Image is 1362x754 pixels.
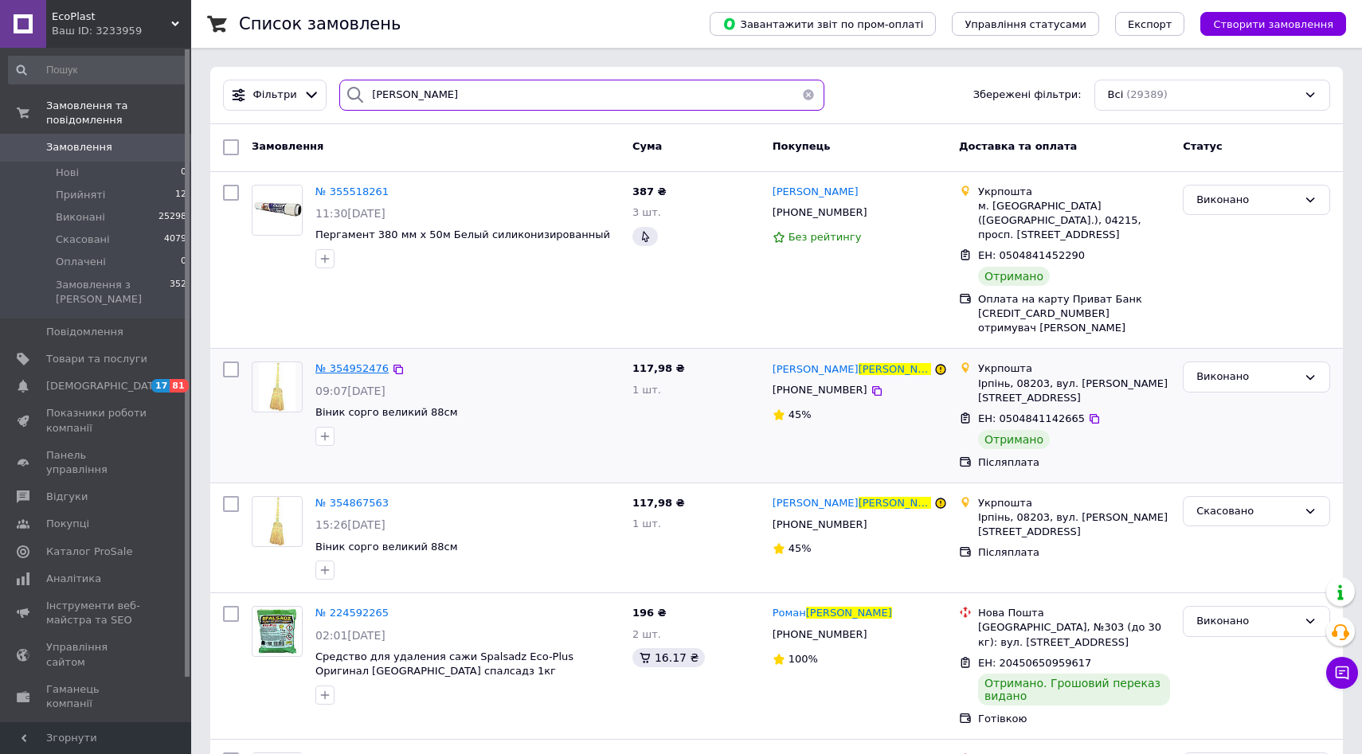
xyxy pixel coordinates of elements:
[859,363,945,375] span: [PERSON_NAME]
[315,650,573,678] a: Средство для удаления сажи Spalsadz Eco-Plus Оригинал [GEOGRAPHIC_DATA] спалсадз 1кг
[46,352,147,366] span: Товари та послуги
[56,278,170,307] span: Замовлення з [PERSON_NAME]
[1108,88,1124,103] span: Всі
[978,712,1170,726] div: Готівкою
[1184,18,1346,29] a: Створити замовлення
[46,490,88,504] span: Відгуки
[1196,613,1297,630] div: Виконано
[773,206,867,218] span: [PHONE_NUMBER]
[632,497,685,509] span: 117,98 ₴
[252,606,303,657] a: Фото товару
[56,166,79,180] span: Нові
[773,186,859,197] span: [PERSON_NAME]
[978,361,1170,376] div: Укрпошта
[1196,503,1297,520] div: Скасовано
[315,385,386,397] span: 09:07[DATE]
[56,188,105,202] span: Прийняті
[170,278,186,307] span: 352
[978,412,1085,424] span: ЕН: 0504841142665
[315,406,458,418] a: Віник сорго великий 88см
[632,362,685,374] span: 117,98 ₴
[315,229,610,240] span: Пергамент 380 мм х 50м Белый силиконизированный
[46,545,132,559] span: Каталог ProSale
[315,362,389,374] a: № 354952476
[978,545,1170,560] div: Післяплата
[959,140,1077,152] span: Доставка та оплата
[859,497,945,509] span: [PERSON_NAME]
[315,518,386,531] span: 15:26[DATE]
[806,607,892,619] span: [PERSON_NAME]
[978,430,1050,449] div: Отримано
[8,56,188,84] input: Пошук
[632,607,667,619] span: 196 ₴
[710,12,936,36] button: Завантажити звіт по пром-оплаті
[789,542,812,554] span: 45%
[253,88,297,103] span: Фільтри
[181,166,186,180] span: 0
[773,518,867,530] span: [PHONE_NUMBER]
[46,640,147,669] span: Управління сайтом
[252,496,303,547] a: Фото товару
[315,629,386,642] span: 02:01[DATE]
[978,185,1170,199] div: Укрпошта
[973,88,1082,103] span: Збережені фільтри:
[773,363,859,375] span: [PERSON_NAME]
[46,599,147,627] span: Інструменти веб-майстра та SEO
[773,384,867,396] span: [PHONE_NUMBER]
[632,140,662,152] span: Cума
[965,18,1086,30] span: Управління статусами
[181,255,186,269] span: 0
[252,361,303,412] a: Фото товару
[789,653,818,665] span: 100%
[1126,88,1168,100] span: (29389)
[773,140,831,152] span: Покупець
[315,607,389,619] a: № 224592265
[315,497,389,509] a: № 354867563
[773,496,932,511] a: [PERSON_NAME][PERSON_NAME]
[773,607,806,619] span: Роман
[632,384,661,396] span: 1 шт.
[1115,12,1185,36] button: Експорт
[46,682,147,711] span: Гаманець компанії
[46,572,101,586] span: Аналітика
[1183,140,1223,152] span: Статус
[978,606,1170,620] div: Нова Пошта
[632,628,661,640] span: 2 шт.
[1128,18,1172,30] span: Експорт
[978,267,1050,286] div: Отримано
[978,620,1170,649] div: [GEOGRAPHIC_DATA], №303 (до 30 кг): вул. [STREET_ADDRESS]
[159,210,186,225] span: 25298
[632,648,705,667] div: 16.17 ₴
[239,14,401,33] h1: Список замовлень
[722,17,923,31] span: Завантажити звіт по пром-оплаті
[46,379,164,393] span: [DEMOGRAPHIC_DATA]
[773,497,859,509] span: [PERSON_NAME]
[978,249,1085,261] span: ЕН: 0504841452290
[315,207,386,220] span: 11:30[DATE]
[978,455,1170,470] div: Післяплата
[46,325,123,339] span: Повідомлення
[978,199,1170,243] div: м. [GEOGRAPHIC_DATA] ([GEOGRAPHIC_DATA].), 04215, просп. [STREET_ADDRESS]
[1196,369,1297,385] div: Виконано
[46,448,147,477] span: Панель управління
[252,185,303,236] a: Фото товару
[315,186,389,197] span: № 355518261
[175,188,186,202] span: 12
[632,186,667,197] span: 387 ₴
[170,379,188,393] span: 81
[978,674,1170,705] div: Отримано. Грошовий переказ видано
[978,657,1091,669] span: ЕН: 20450650959617
[252,201,302,220] img: Фото товару
[151,379,170,393] span: 17
[1196,192,1297,209] div: Виконано
[315,541,458,553] a: Віник сорго великий 88см
[773,628,867,640] span: [PHONE_NUMBER]
[259,497,296,546] img: Фото товару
